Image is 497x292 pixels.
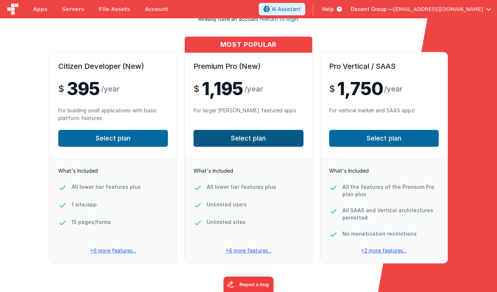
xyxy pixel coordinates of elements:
[71,218,111,226] p: 15 pages/forms
[329,83,335,95] span: $
[262,15,299,23] button: Return to login.
[99,5,130,13] span: File Assets
[342,230,417,237] p: No monetization restrictions
[62,5,84,13] span: Servers
[351,5,491,13] button: Decent Group — [EMAIL_ADDRESS][DOMAIN_NAME]
[207,201,247,208] p: Unlimited users
[185,247,312,254] p: +4 more features...
[272,5,301,13] span: AI Assistant
[351,5,393,13] span: Decent Group —
[58,83,64,95] span: $
[194,167,303,175] p: What's Included
[71,183,141,191] p: All lower tier features plus
[259,3,305,15] button: AI Assistant
[329,167,439,175] p: What's Included
[337,80,383,98] span: 1,750
[322,5,334,13] span: Help
[101,84,119,94] span: /year
[329,61,439,71] h3: Pro Vertical / SAAS
[342,207,439,221] p: All SAAS and Vertical architectures permitted
[262,16,299,22] span: Return to login.
[194,130,303,147] button: Select plan
[384,84,402,94] span: /year
[58,106,168,121] p: For building small applications with basic platform features.
[224,277,274,292] iframe: Marker.io feedback button
[71,201,97,208] p: 1 site/app
[49,247,177,254] p: +6 more features...
[67,80,100,98] span: 395
[207,183,276,191] p: All lower tier features plus
[329,130,439,147] button: Select plan
[194,83,199,95] span: $
[207,218,246,226] p: Unlimited sites
[185,37,312,53] span: Most popular
[320,247,448,254] p: +2 more features...
[58,61,168,71] h3: Citizen Developer (New)
[329,106,439,121] p: For vertical market and SAAS apps!
[58,130,168,147] button: Select plan
[244,84,263,94] span: /year
[58,167,168,175] p: What's Included
[33,5,47,13] span: Apps
[202,80,243,98] span: 1,195
[393,5,483,13] span: [EMAIL_ADDRESS][DOMAIN_NAME]
[342,183,439,198] p: All the features of the Premium Pro plan plus
[194,106,303,121] p: For larger [PERSON_NAME] featured apps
